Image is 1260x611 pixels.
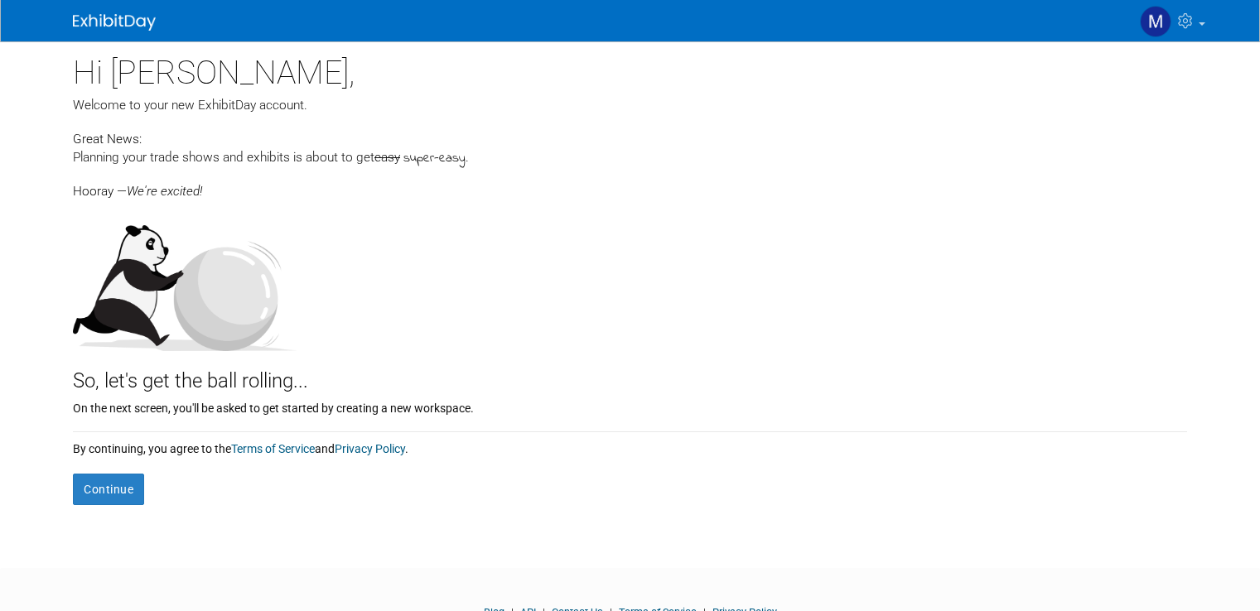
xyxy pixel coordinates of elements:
a: Terms of Service [231,442,315,455]
div: Hooray — [73,168,1187,200]
div: So, let's get the ball rolling... [73,351,1187,396]
div: Great News: [73,129,1187,148]
span: We're excited! [127,184,202,199]
img: ExhibitDay [73,14,156,31]
div: By continuing, you agree to the and . [73,432,1187,457]
a: Privacy Policy [335,442,405,455]
div: Welcome to your new ExhibitDay account. [73,96,1187,114]
div: Hi [PERSON_NAME], [73,41,1187,96]
img: Let's get the ball rolling [73,209,297,351]
button: Continue [73,474,144,505]
img: Melanie Hall [1140,6,1171,37]
div: On the next screen, you'll be asked to get started by creating a new workspace. [73,396,1187,416]
span: easy [374,150,400,165]
div: Planning your trade shows and exhibits is about to get . [73,148,1187,168]
span: super-easy [403,149,466,168]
